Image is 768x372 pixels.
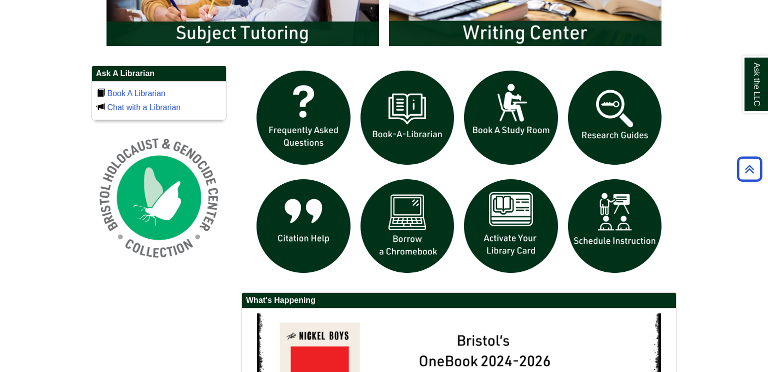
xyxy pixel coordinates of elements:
[92,66,226,82] h2: Ask A Librarian
[355,66,459,170] img: Book a Librarian icon links to book a librarian web page
[242,293,676,308] h2: What's Happening
[251,66,666,282] div: slideshow
[355,174,459,278] img: Borrow a chromebook icon links to the borrow a chromebook web page
[563,66,667,170] img: Research Guides icon links to research guides web page
[91,130,226,265] img: Holocaust and Genocide Collection
[107,103,180,112] a: Chat with a Librarian
[733,162,765,176] a: Back to Top
[107,89,165,98] a: Book A Librarian
[563,174,667,278] img: For faculty. Schedule Library Instruction icon links to form.
[459,66,563,170] img: book a study room icon links to book a study room web page
[459,174,563,278] img: activate Library Card icon links to form to activate student ID into library card
[251,174,355,278] img: citation help icon links to citation help guide page
[251,66,355,170] img: frequently asked questions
